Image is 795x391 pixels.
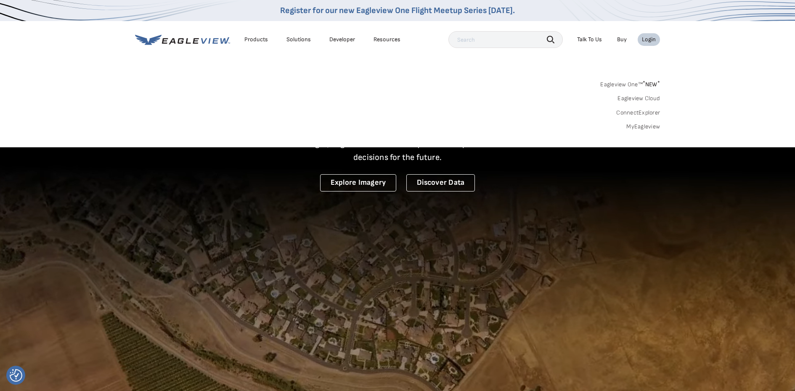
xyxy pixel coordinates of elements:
div: Solutions [286,36,311,43]
input: Search [448,31,563,48]
div: Login [642,36,656,43]
a: Developer [329,36,355,43]
a: Register for our new Eagleview One Flight Meetup Series [DATE]. [280,5,515,16]
div: Products [244,36,268,43]
a: ConnectExplorer [616,109,660,117]
a: Explore Imagery [320,174,397,192]
div: Talk To Us [577,36,602,43]
a: MyEagleview [626,123,660,130]
div: Resources [374,36,400,43]
a: Eagleview Cloud [617,95,660,102]
a: Eagleview One™*NEW* [600,78,660,88]
a: Buy [617,36,627,43]
span: NEW [643,81,660,88]
a: Discover Data [406,174,475,192]
img: Revisit consent button [10,369,22,382]
button: Consent Preferences [10,369,22,382]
